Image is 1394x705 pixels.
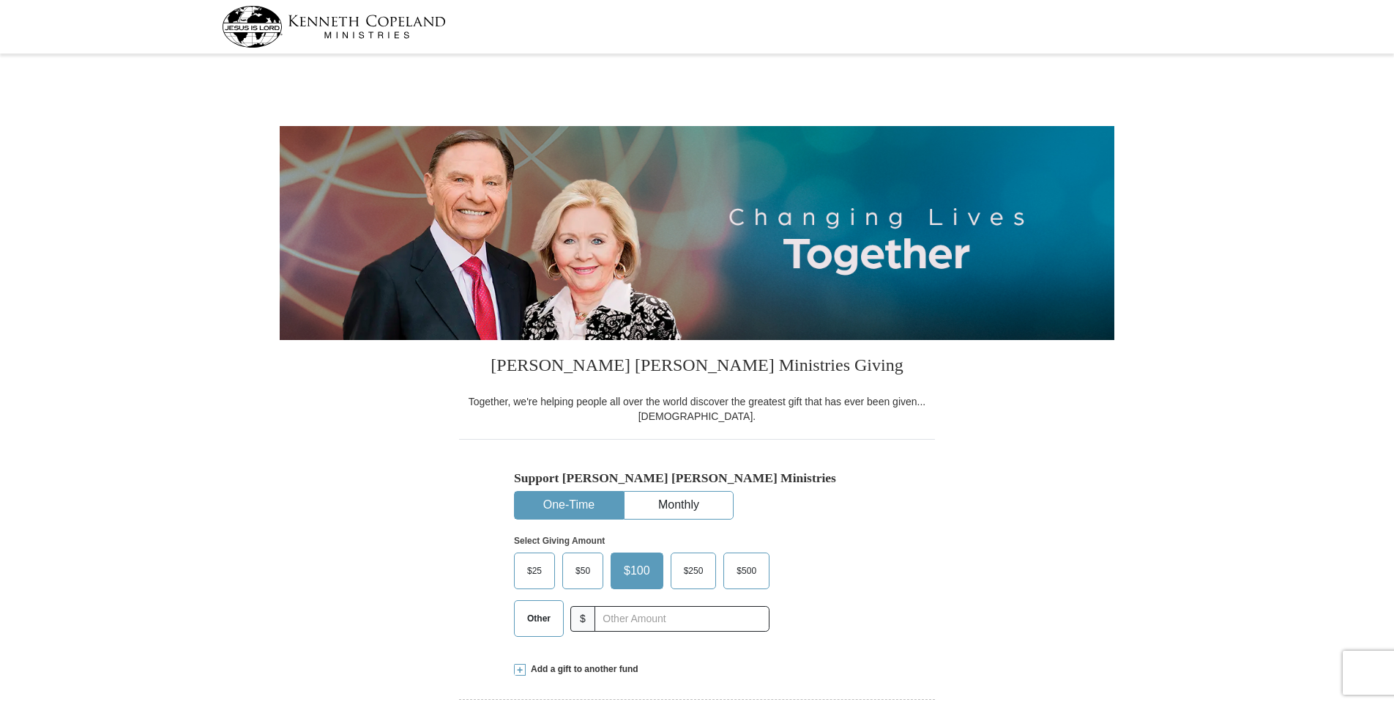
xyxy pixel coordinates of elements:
h5: Support [PERSON_NAME] [PERSON_NAME] Ministries [514,470,880,486]
input: Other Amount [594,606,769,632]
span: $500 [729,560,764,582]
span: $250 [676,560,711,582]
h3: [PERSON_NAME] [PERSON_NAME] Ministries Giving [459,340,935,394]
span: Other [520,608,558,630]
span: $ [570,606,595,632]
span: $50 [568,560,597,582]
strong: Select Giving Amount [514,536,605,546]
button: One-Time [515,492,623,519]
span: $100 [616,560,657,582]
span: Add a gift to another fund [526,663,638,676]
img: kcm-header-logo.svg [222,6,446,48]
button: Monthly [625,492,733,519]
span: $25 [520,560,549,582]
div: Together, we're helping people all over the world discover the greatest gift that has ever been g... [459,394,935,424]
